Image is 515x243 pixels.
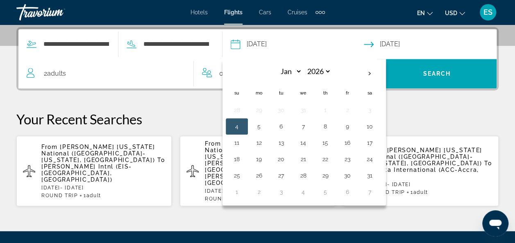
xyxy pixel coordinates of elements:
[219,68,247,79] span: 0
[275,64,302,79] select: Select month
[41,144,58,150] span: From
[417,7,433,19] button: Change language
[226,64,381,200] table: Left calendar grid
[18,29,497,88] div: Search widget
[319,153,332,165] button: Day 22
[368,147,482,166] span: [PERSON_NAME] [US_STATE] National ([GEOGRAPHIC_DATA]-[US_STATE], [GEOGRAPHIC_DATA])
[275,104,288,116] button: Day 30
[205,160,293,186] span: [PERSON_NAME] Intl (STT-[GEOGRAPHIC_DATA][PERSON_NAME], [GEOGRAPHIC_DATA])
[363,153,376,165] button: Day 24
[363,104,376,116] button: Day 3
[411,189,428,195] span: 1
[18,59,377,88] button: Travelers: 2 adults, 0 children
[363,186,376,198] button: Day 7
[477,4,499,21] button: User Menu
[315,6,325,19] button: Extra navigation items
[230,153,243,165] button: Day 18
[341,121,354,132] button: Day 9
[84,193,101,198] span: 1
[16,2,98,23] a: Travorium
[377,59,497,88] button: Search
[224,9,243,16] a: Flights
[252,153,265,165] button: Day 19
[41,144,155,163] span: [PERSON_NAME] [US_STATE] National ([GEOGRAPHIC_DATA]-[US_STATE], [GEOGRAPHIC_DATA])
[47,70,66,77] span: Adults
[358,64,381,83] button: Next month
[288,9,307,16] a: Cruises
[341,137,354,148] button: Day 16
[297,137,310,148] button: Day 14
[297,170,310,181] button: Day 28
[364,29,497,59] button: Select return date
[16,135,172,207] button: From [PERSON_NAME] [US_STATE] National ([GEOGRAPHIC_DATA]-[US_STATE], [GEOGRAPHIC_DATA]) To [PERS...
[275,137,288,148] button: Day 13
[297,104,310,116] button: Day 31
[205,140,221,147] span: From
[275,153,288,165] button: Day 20
[41,163,132,183] span: [PERSON_NAME] Intnl (EIS-[GEOGRAPHIC_DATA], [GEOGRAPHIC_DATA])
[368,166,479,180] span: Kotoka International (ACC-Accra, GH)
[16,111,499,127] p: Your Recent Searches
[363,137,376,148] button: Day 17
[230,186,243,198] button: Day 1
[343,135,499,207] button: From [PERSON_NAME] [US_STATE] National ([GEOGRAPHIC_DATA]-[US_STATE], [GEOGRAPHIC_DATA]) To Kotok...
[230,121,243,132] button: Day 4
[230,104,243,116] button: Day 28
[191,9,208,16] a: Hotels
[413,189,428,195] span: Adult
[252,137,265,148] button: Day 12
[297,153,310,165] button: Day 21
[341,153,354,165] button: Day 23
[319,137,332,148] button: Day 15
[484,160,492,166] span: To
[341,104,354,116] button: Day 2
[205,140,319,160] span: [PERSON_NAME] [US_STATE] National ([GEOGRAPHIC_DATA]-[US_STATE], [GEOGRAPHIC_DATA])
[304,64,331,79] select: Select year
[205,188,329,194] p: [DATE] - [DATE]
[297,121,310,132] button: Day 7
[319,121,332,132] button: Day 8
[252,170,265,181] button: Day 26
[363,170,376,181] button: Day 31
[275,170,288,181] button: Day 27
[259,9,271,16] a: Cars
[297,186,310,198] button: Day 4
[363,121,376,132] button: Day 10
[41,185,165,191] p: [DATE] - [DATE]
[252,121,265,132] button: Day 5
[341,170,354,181] button: Day 30
[41,193,78,198] span: ROUND TRIP
[44,68,66,79] span: 2
[157,157,165,163] span: To
[230,137,243,148] button: Day 11
[86,193,101,198] span: Adult
[368,189,405,195] span: ROUND TRIP
[368,182,492,187] p: [DATE] - [DATE]
[319,104,332,116] button: Day 1
[252,104,265,116] button: Day 29
[275,121,288,132] button: Day 6
[180,135,335,207] button: From [PERSON_NAME] [US_STATE] National ([GEOGRAPHIC_DATA]-[US_STATE], [GEOGRAPHIC_DATA]) To [PERS...
[252,186,265,198] button: Day 2
[445,10,457,16] span: USD
[483,8,492,16] span: ES
[482,210,508,236] iframe: Button to launch messaging window
[417,10,425,16] span: en
[319,170,332,181] button: Day 29
[319,186,332,198] button: Day 5
[445,7,465,19] button: Change currency
[341,186,354,198] button: Day 6
[423,70,451,77] span: Search
[205,196,241,202] span: ROUND TRIP
[231,29,364,59] button: Select depart date
[275,186,288,198] button: Day 3
[230,170,243,181] button: Day 25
